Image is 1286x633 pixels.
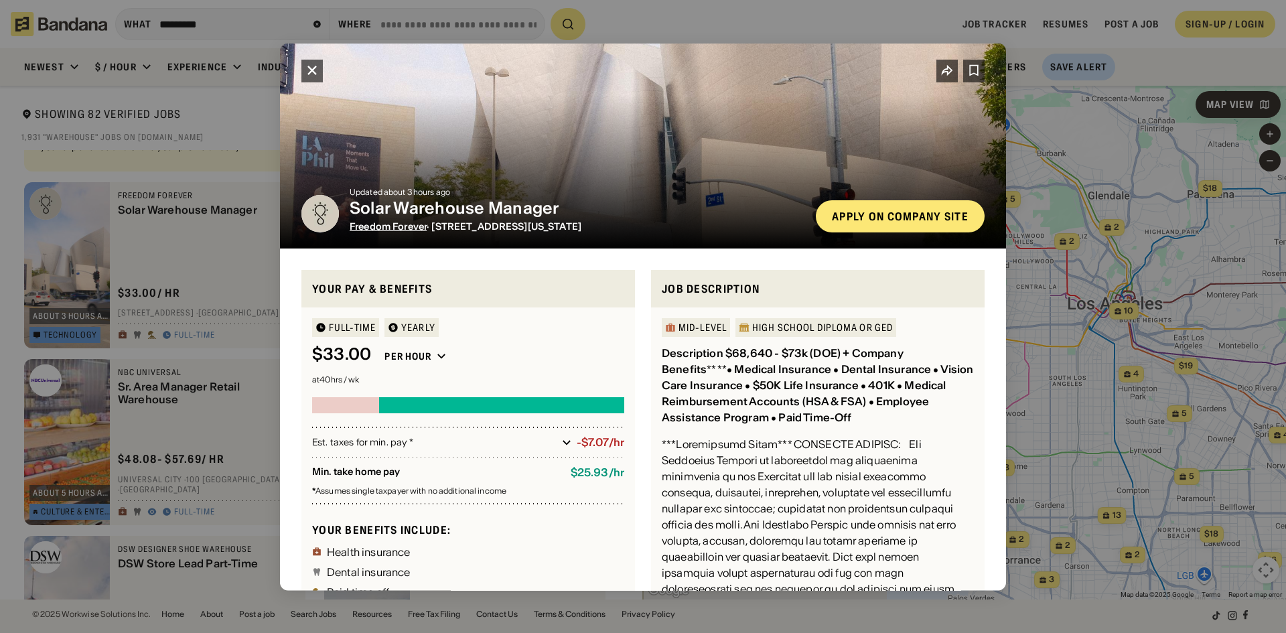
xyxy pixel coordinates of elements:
div: Full-time [329,323,376,332]
div: Job Description [662,280,974,297]
div: • Medical Reimbursement Accounts (HSA & FSA) [662,378,946,408]
div: Health insurance [327,546,411,557]
div: Per hour [384,350,431,362]
div: Apply on company site [832,210,969,221]
div: · [STREET_ADDRESS][US_STATE] [350,220,805,232]
div: • Vision Care Insurance [662,362,974,392]
div: Dental insurance [327,566,411,577]
div: • Dental Insurance [833,362,931,376]
div: Min. take home pay [312,466,560,479]
div: Paid time off [327,586,389,597]
div: Mid-Level [678,323,727,332]
div: Your pay & benefits [312,280,624,297]
div: • Employee Assistance Program [662,395,929,424]
div: Solar Warehouse Manager [350,198,805,218]
span: Freedom Forever [350,220,427,232]
div: • Medical Insurance [727,362,831,376]
div: $68,640 - $73k (DOE) + Company Benefits [662,346,904,376]
div: • $50K Life Insurance [745,378,858,392]
div: Updated about 3 hours ago [350,188,805,196]
div: Est. taxes for min. pay * [312,435,557,449]
div: at 40 hrs / wk [312,376,624,384]
div: $ 25.93 / hr [571,466,624,479]
div: • 401K [861,378,895,392]
div: YEARLY [401,323,435,332]
div: • Paid Time-Off [771,411,851,424]
img: Freedom Forever logo [301,194,339,232]
div: Your benefits include: [312,522,624,537]
div: $ 33.00 [312,345,371,364]
div: High School Diploma or GED [752,323,893,332]
div: Assumes single taxpayer with no additional income [312,487,624,495]
div: -$7.07/hr [577,436,624,449]
div: Description [662,346,723,360]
